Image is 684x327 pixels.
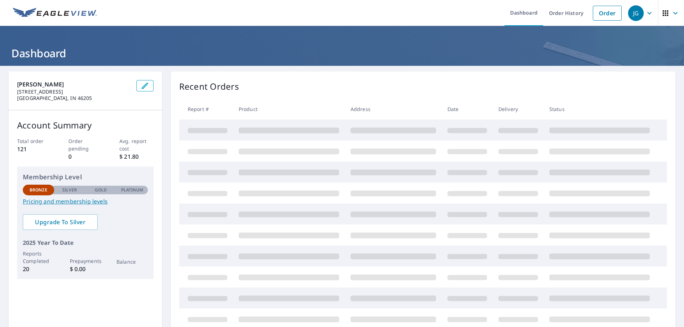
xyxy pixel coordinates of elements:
[345,99,442,120] th: Address
[17,95,131,101] p: [GEOGRAPHIC_DATA], IN 46205
[62,187,77,193] p: Silver
[119,152,154,161] p: $ 21.80
[593,6,622,21] a: Order
[544,99,655,120] th: Status
[23,265,54,273] p: 20
[13,8,97,19] img: EV Logo
[23,214,98,230] a: Upgrade To Silver
[68,137,103,152] p: Order pending
[30,187,47,193] p: Bronze
[121,187,144,193] p: Platinum
[17,137,51,145] p: Total order
[179,99,233,120] th: Report #
[119,137,154,152] p: Avg. report cost
[116,258,148,265] p: Balance
[17,89,131,95] p: [STREET_ADDRESS]
[442,99,493,120] th: Date
[17,145,51,153] p: 121
[9,46,675,60] h1: Dashboard
[70,257,101,265] p: Prepayments
[233,99,345,120] th: Product
[95,187,107,193] p: Gold
[23,172,148,182] p: Membership Level
[628,5,644,21] div: JG
[17,80,131,89] p: [PERSON_NAME]
[68,152,103,161] p: 0
[23,250,54,265] p: Reports Completed
[28,218,92,226] span: Upgrade To Silver
[23,238,148,247] p: 2025 Year To Date
[17,119,154,132] p: Account Summary
[179,80,239,93] p: Recent Orders
[23,197,148,206] a: Pricing and membership levels
[70,265,101,273] p: $ 0.00
[493,99,544,120] th: Delivery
